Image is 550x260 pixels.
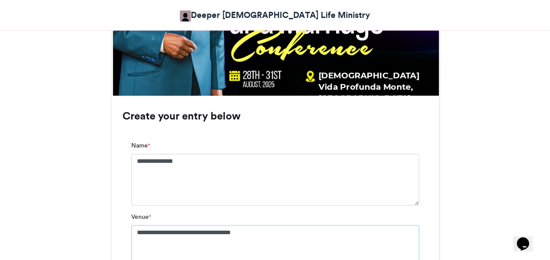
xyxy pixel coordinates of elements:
[318,69,433,104] div: [DEMOGRAPHIC_DATA] Vida Profunda Monte, [GEOGRAPHIC_DATA]
[180,11,191,21] img: Obafemi Bello
[513,225,541,251] iframe: chat widget
[131,212,151,221] label: Venue
[123,111,428,121] h3: Create your entry below
[180,9,370,21] a: Deeper [DEMOGRAPHIC_DATA] Life Ministry
[131,141,150,150] label: Name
